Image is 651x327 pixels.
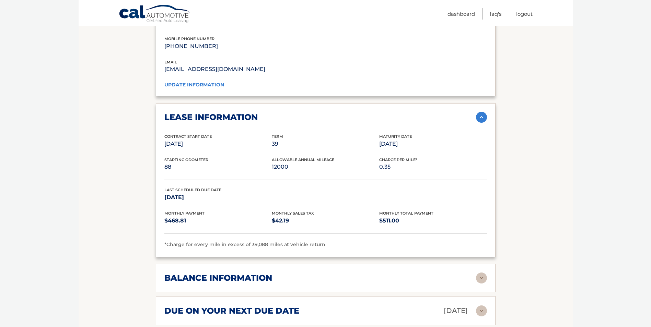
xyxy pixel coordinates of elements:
span: *Charge for every mile in excess of 39,088 miles at vehicle return [164,241,325,247]
p: [DATE] [444,305,468,317]
p: [PHONE_NUMBER] [164,41,487,51]
span: email [164,60,177,64]
a: update information [164,82,224,88]
span: Last Scheduled Due Date [164,187,221,192]
h2: due on your next due date [164,306,299,316]
span: Term [272,134,283,139]
p: 88 [164,162,272,172]
span: Monthly Sales Tax [272,211,314,216]
img: accordion-rest.svg [476,272,487,283]
a: FAQ's [490,8,501,20]
span: Monthly Payment [164,211,205,216]
span: mobile phone number [164,36,214,41]
p: [DATE] [164,193,272,202]
img: accordion-rest.svg [476,305,487,316]
span: Maturity Date [379,134,412,139]
p: 0.35 [379,162,487,172]
p: 39 [272,139,379,149]
span: Starting Odometer [164,157,208,162]
span: Contract Start Date [164,134,212,139]
span: Allowable Annual Mileage [272,157,334,162]
a: Dashboard [447,8,475,20]
a: Logout [516,8,533,20]
p: $511.00 [379,216,487,226]
p: [EMAIL_ADDRESS][DOMAIN_NAME] [164,64,326,74]
p: [DATE] [379,139,487,149]
span: Charge Per Mile* [379,157,417,162]
img: accordion-active.svg [476,112,487,123]
h2: lease information [164,112,258,122]
p: 12000 [272,162,379,172]
span: Monthly Total Payment [379,211,433,216]
a: Cal Automotive [119,4,191,24]
p: $468.81 [164,216,272,226]
p: $42.19 [272,216,379,226]
p: [DATE] [164,139,272,149]
h2: balance information [164,273,272,283]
